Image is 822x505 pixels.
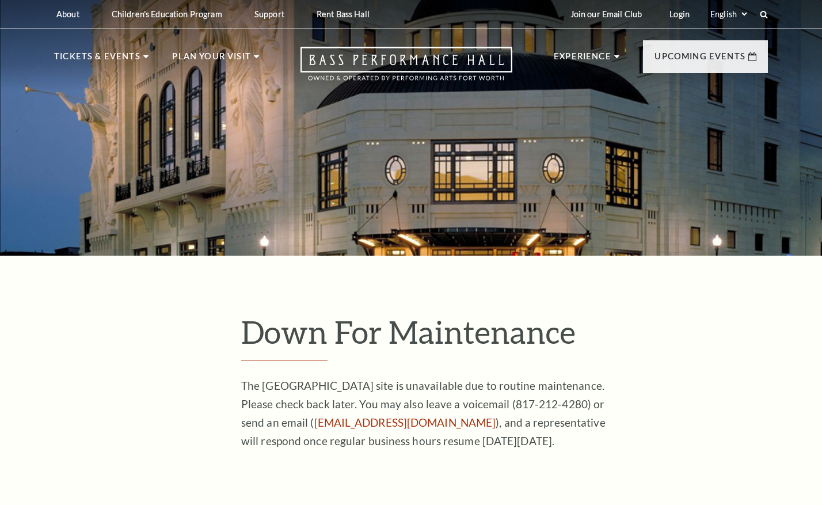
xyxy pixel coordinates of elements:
[56,9,79,19] p: About
[254,9,284,19] p: Support
[54,50,140,70] p: Tickets & Events
[554,50,611,70] p: Experience
[314,416,496,429] a: [EMAIL_ADDRESS][DOMAIN_NAME]
[112,9,222,19] p: Children's Education Program
[654,50,745,70] p: Upcoming Events
[708,9,749,20] select: Select:
[172,50,251,70] p: Plan Your Visit
[317,9,370,19] p: Rent Bass Hall
[241,313,768,360] h1: Down For Maintenance
[241,377,615,450] p: The [GEOGRAPHIC_DATA] site is unavailable due to routine maintenance. Please check back later. Yo...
